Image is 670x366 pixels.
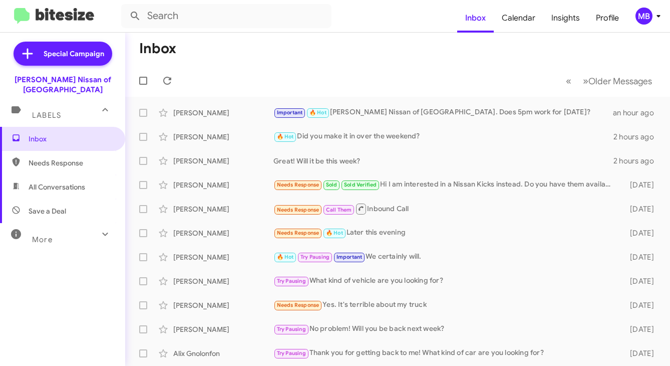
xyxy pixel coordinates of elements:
div: Later this evening [273,227,620,239]
div: [DATE] [620,348,662,358]
button: Next [577,71,658,91]
div: Yes. It's terrible about my truck [273,299,620,311]
span: Needs Response [277,302,319,308]
span: Try Pausing [277,326,306,332]
div: What kind of vehicle are you looking for? [273,275,620,287]
div: [DATE] [620,204,662,214]
div: [PERSON_NAME] [173,204,273,214]
div: [DATE] [620,228,662,238]
a: Insights [543,4,588,33]
div: [PERSON_NAME] [173,132,273,142]
button: MB [627,8,659,25]
div: Thank you for getting back to me! What kind of car are you looking for? [273,347,620,359]
input: Search [121,4,331,28]
span: Sold Verified [344,181,377,188]
div: Inbound Call [273,203,620,215]
span: Save a Deal [29,206,66,216]
span: Needs Response [277,230,319,236]
span: Call Them [326,207,352,213]
div: [DATE] [620,300,662,310]
div: [DATE] [620,276,662,286]
div: [PERSON_NAME] [173,180,273,190]
span: Important [277,109,303,116]
a: Inbox [457,4,494,33]
div: 2 hours ago [613,132,662,142]
button: Previous [560,71,577,91]
span: Needs Response [277,181,319,188]
div: [DATE] [620,324,662,334]
div: [PERSON_NAME] [173,300,273,310]
span: 🔥 Hot [326,230,343,236]
span: 🔥 Hot [277,133,294,140]
a: Special Campaign [14,42,112,66]
span: Try Pausing [277,278,306,284]
h1: Inbox [139,41,176,57]
span: Important [337,254,363,260]
div: [PERSON_NAME] [173,252,273,262]
span: Special Campaign [44,49,104,59]
div: [PERSON_NAME] Nissan of [GEOGRAPHIC_DATA]. Does 5pm work for [DATE]? [273,107,613,118]
div: [PERSON_NAME] [173,324,273,334]
div: Hi I am interested in a Nissan Kicks instead. Do you have them available? [273,179,620,191]
span: Sold [326,181,338,188]
div: [PERSON_NAME] [173,276,273,286]
span: Needs Response [29,158,114,168]
div: [DATE] [620,180,662,190]
span: More [32,235,53,244]
div: [PERSON_NAME] [173,156,273,166]
div: MB [635,8,652,25]
div: Did you make it in over the weekend? [273,131,613,142]
nav: Page navigation example [560,71,658,91]
span: « [566,75,571,87]
div: No problem! Will you be back next week? [273,323,620,335]
div: Alix Gnolonfon [173,348,273,358]
span: » [583,75,588,87]
div: 2 hours ago [613,156,662,166]
div: [DATE] [620,252,662,262]
span: Needs Response [277,207,319,213]
span: All Conversations [29,182,85,192]
div: [PERSON_NAME] [173,228,273,238]
span: Older Messages [588,76,652,87]
span: 🔥 Hot [277,254,294,260]
span: Labels [32,111,61,120]
span: Try Pausing [277,350,306,356]
div: We certainly will. [273,251,620,263]
span: Try Pausing [300,254,329,260]
a: Profile [588,4,627,33]
span: 🔥 Hot [309,109,326,116]
a: Calendar [494,4,543,33]
div: [PERSON_NAME] [173,108,273,118]
span: Inbox [29,134,114,144]
div: Great! Will it be this week? [273,156,613,166]
div: an hour ago [613,108,662,118]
